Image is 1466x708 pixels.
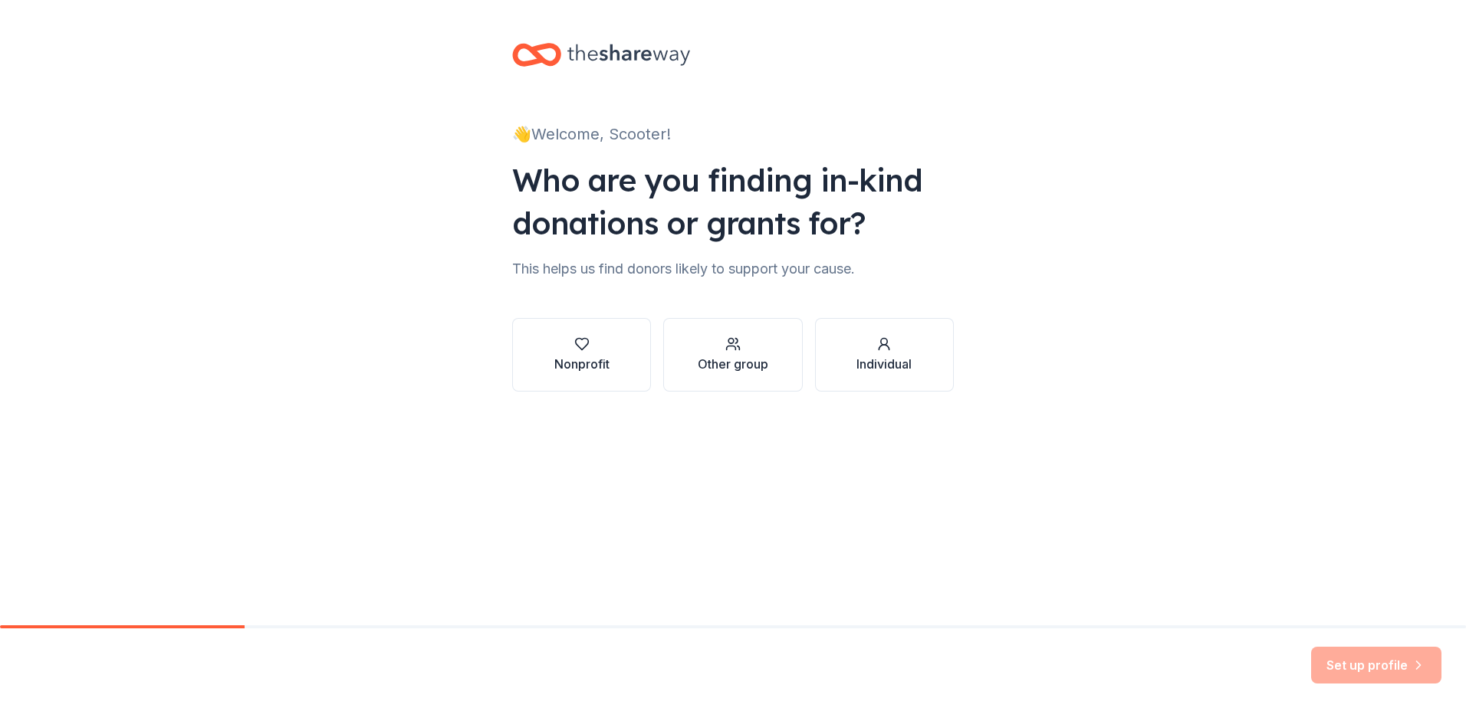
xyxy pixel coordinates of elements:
div: Who are you finding in-kind donations or grants for? [512,159,954,244]
button: Other group [663,318,802,392]
button: Individual [815,318,954,392]
div: Nonprofit [554,355,610,373]
button: Nonprofit [512,318,651,392]
div: Individual [856,355,912,373]
div: This helps us find donors likely to support your cause. [512,257,954,281]
div: Other group [698,355,768,373]
div: 👋 Welcome, Scooter! [512,122,954,146]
